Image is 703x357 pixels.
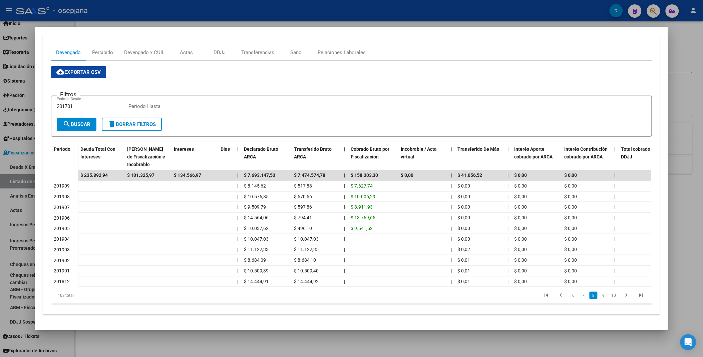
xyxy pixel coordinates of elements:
[564,215,577,220] span: $ 0,00
[451,268,452,273] span: |
[221,146,230,152] span: Dias
[620,292,633,299] a: go to next page
[294,268,319,273] span: $ 10.509,40
[514,247,527,252] span: $ 0,00
[63,120,71,128] mat-icon: search
[570,292,578,299] a: 6
[244,247,269,252] span: $ 11.122,33
[580,292,588,299] a: 7
[218,142,235,171] datatable-header-cell: Dias
[451,257,452,263] span: |
[102,118,162,131] button: Borrar Filtros
[564,279,577,284] span: $ 0,00
[80,172,108,178] span: $ 235.892,94
[171,142,218,171] datatable-header-cell: Intereses
[451,247,452,252] span: |
[507,194,508,199] span: |
[108,121,156,127] span: Borrar Filtros
[612,142,618,171] datatable-header-cell: |
[344,257,345,263] span: |
[56,49,81,56] div: Devengado
[291,142,341,171] datatable-header-cell: Transferido Bruto ARCA
[54,146,70,152] span: Período
[237,247,238,252] span: |
[54,215,70,221] span: 201906
[237,204,238,210] span: |
[680,334,696,350] div: Open Intercom Messenger
[351,194,375,199] span: $ 10.006,29
[451,236,452,242] span: |
[451,172,452,178] span: |
[507,236,508,242] span: |
[609,290,619,301] li: page 10
[351,183,373,189] span: $ 7.627,74
[614,236,615,242] span: |
[244,204,266,210] span: $ 9.509,79
[92,49,113,56] div: Percibido
[514,236,527,242] span: $ 0,00
[294,215,312,220] span: $ 794,41
[56,69,101,75] span: Exportar CSV
[569,290,579,301] li: page 6
[514,146,553,159] span: Interés Aporte cobrado por ARCA
[294,279,319,284] span: $ 14.444,92
[294,146,332,159] span: Transferido Bruto ARCA
[614,226,615,231] span: |
[344,268,345,273] span: |
[451,279,452,284] span: |
[507,226,508,231] span: |
[514,215,527,220] span: $ 0,00
[514,268,527,273] span: $ 0,00
[451,215,452,220] span: |
[635,292,648,299] a: go to last page
[457,194,470,199] span: $ 0,00
[564,268,577,273] span: $ 0,00
[51,142,78,170] datatable-header-cell: Período
[344,226,345,231] span: |
[344,183,345,189] span: |
[618,142,668,171] datatable-header-cell: Total cobrado Sin DDJJ
[54,226,70,231] span: 201905
[614,215,615,220] span: |
[540,292,553,299] a: go to first page
[80,146,115,159] span: Deuda Total Con Intereses
[564,226,577,231] span: $ 0,00
[457,172,482,178] span: $ 41.056,52
[401,146,437,159] span: Incobrable / Acta virtual
[614,172,616,178] span: |
[244,268,269,273] span: $ 10.509,39
[514,204,527,210] span: $ 0,00
[344,172,345,178] span: |
[174,146,194,152] span: Intereses
[579,290,589,301] li: page 7
[54,268,70,273] span: 201901
[344,279,345,284] span: |
[348,142,398,171] datatable-header-cell: Cobrado Bruto por Fiscalización
[564,194,577,199] span: $ 0,00
[78,142,124,171] datatable-header-cell: Deuda Total Con Intereses
[511,142,562,171] datatable-header-cell: Interés Aporte cobrado por ARCA
[124,49,164,56] div: Devengado x CUIL
[63,121,90,127] span: Buscar
[514,183,527,189] span: $ 0,00
[174,172,201,178] span: $ 134.566,97
[241,142,291,171] datatable-header-cell: Declarado Bruto ARCA
[294,194,312,199] span: $ 570,56
[457,279,470,284] span: $ 0,01
[108,120,116,128] mat-icon: delete
[514,279,527,284] span: $ 0,00
[127,172,154,178] span: $ 101.325,97
[351,215,375,220] span: $ 13.769,65
[564,247,577,252] span: $ 0,00
[235,142,241,171] datatable-header-cell: |
[457,146,499,152] span: Transferido De Más
[555,292,568,299] a: go to previous page
[507,268,508,273] span: |
[51,66,106,78] button: Exportar CSV
[589,290,599,301] li: page 8
[564,183,577,189] span: $ 0,00
[457,247,470,252] span: $ 0,02
[54,183,70,189] span: 201909
[244,172,275,178] span: $ 7.693.147,53
[514,257,527,263] span: $ 0,00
